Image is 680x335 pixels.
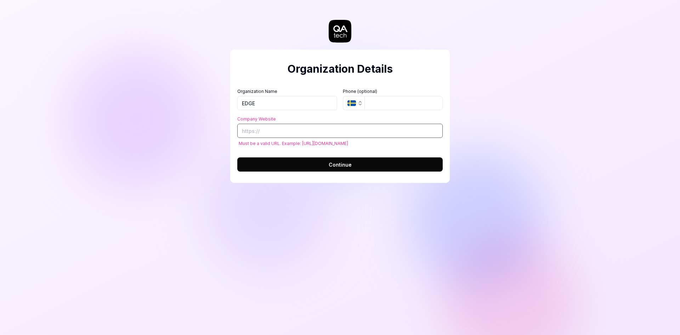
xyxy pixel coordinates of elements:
span: Must be a valid URL. Example: [URL][DOMAIN_NAME] [239,140,348,147]
input: https:// [237,124,443,138]
label: Organization Name [237,88,337,95]
label: Phone (optional) [343,88,443,95]
h2: Organization Details [237,61,443,77]
span: Continue [329,161,352,168]
label: Company Website [237,116,443,122]
button: Continue [237,157,443,172]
